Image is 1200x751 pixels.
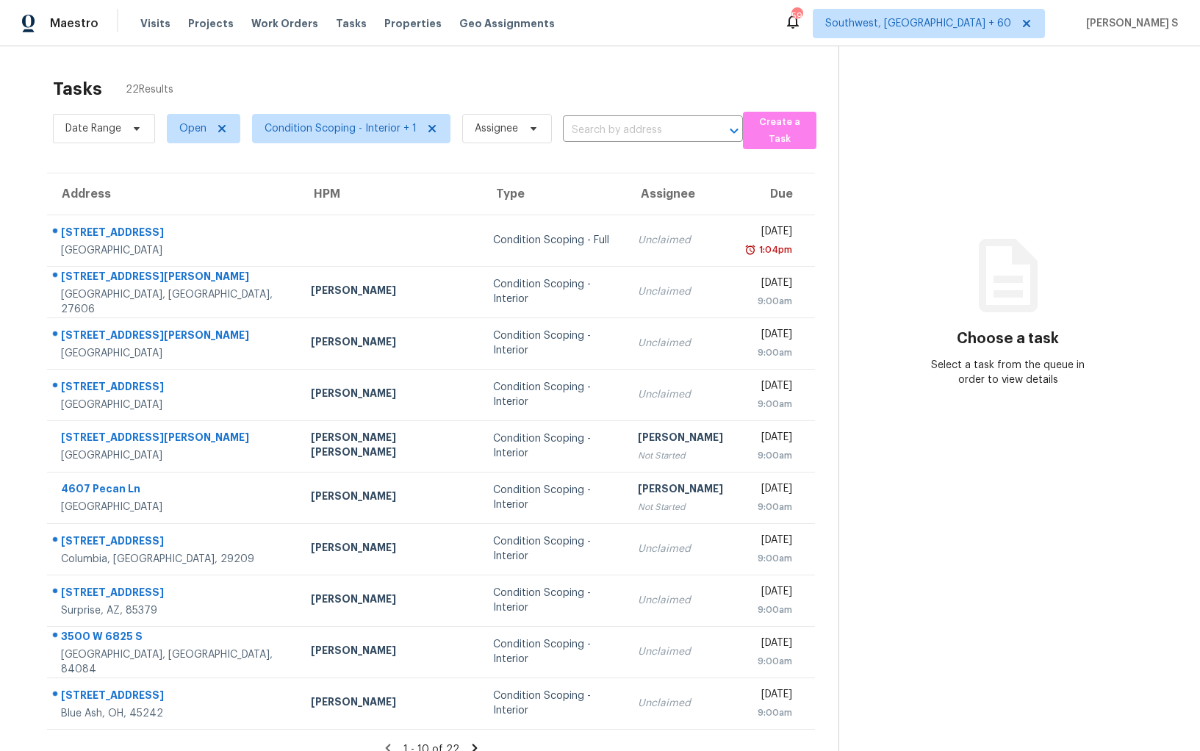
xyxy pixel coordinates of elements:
span: Assignee [475,121,518,136]
div: [STREET_ADDRESS] [61,688,287,706]
div: Condition Scoping - Interior [493,534,615,564]
div: 9:00am [747,345,792,360]
th: HPM [299,173,481,215]
div: [PERSON_NAME] [311,489,470,507]
div: 3500 W 6825 S [61,629,287,647]
div: [PERSON_NAME] [311,592,470,610]
div: [DATE] [747,276,792,294]
span: 22 Results [126,82,173,97]
div: 9:00am [747,500,792,514]
img: Overdue Alarm Icon [744,242,756,257]
div: [PERSON_NAME] [311,540,470,558]
div: Unclaimed [638,233,723,248]
th: Type [481,173,627,215]
div: Condition Scoping - Interior [493,483,615,512]
div: [PERSON_NAME] [638,430,723,448]
div: [DATE] [747,430,792,448]
div: [PERSON_NAME] [311,386,470,404]
div: [STREET_ADDRESS] [61,379,287,398]
div: [DATE] [747,327,792,345]
div: Condition Scoping - Interior [493,277,615,306]
div: Condition Scoping - Interior [493,689,615,718]
div: [PERSON_NAME] [638,481,723,500]
div: Surprise, AZ, 85379 [61,603,287,618]
span: Work Orders [251,16,318,31]
div: 1:04pm [756,242,792,257]
span: Geo Assignments [459,16,555,31]
div: [PERSON_NAME] [311,334,470,353]
input: Search by address [563,119,702,142]
span: Create a Task [750,114,810,148]
span: Southwest, [GEOGRAPHIC_DATA] + 60 [825,16,1011,31]
span: Date Range [65,121,121,136]
div: [STREET_ADDRESS] [61,585,287,603]
span: Maestro [50,16,98,31]
div: [GEOGRAPHIC_DATA] [61,500,287,514]
h3: Choose a task [957,331,1059,346]
div: [STREET_ADDRESS][PERSON_NAME] [61,269,287,287]
div: [DATE] [747,533,792,551]
span: Projects [188,16,234,31]
span: Visits [140,16,170,31]
span: Open [179,121,206,136]
div: Condition Scoping - Full [493,233,615,248]
div: Condition Scoping - Interior [493,586,615,615]
div: [STREET_ADDRESS][PERSON_NAME] [61,328,287,346]
th: Due [735,173,815,215]
div: [PERSON_NAME] [311,643,470,661]
div: [GEOGRAPHIC_DATA], [GEOGRAPHIC_DATA], 84084 [61,647,287,677]
th: Assignee [626,173,735,215]
div: Condition Scoping - Interior [493,380,615,409]
div: [GEOGRAPHIC_DATA] [61,346,287,361]
span: Condition Scoping - Interior + 1 [265,121,417,136]
div: [GEOGRAPHIC_DATA] [61,398,287,412]
span: [PERSON_NAME] S [1080,16,1178,31]
div: Unclaimed [638,336,723,351]
div: 9:00am [747,603,792,617]
button: Open [724,121,744,141]
div: Unclaimed [638,696,723,711]
div: [STREET_ADDRESS][PERSON_NAME] [61,430,287,448]
div: 9:00am [747,294,792,309]
div: Unclaimed [638,644,723,659]
div: [DATE] [747,636,792,654]
div: Columbia, [GEOGRAPHIC_DATA], 29209 [61,552,287,567]
div: 9:00am [747,654,792,669]
div: 4607 Pecan Ln [61,481,287,500]
div: [PERSON_NAME] [311,694,470,713]
div: [GEOGRAPHIC_DATA], [GEOGRAPHIC_DATA], 27606 [61,287,287,317]
div: Condition Scoping - Interior [493,328,615,358]
div: [DATE] [747,584,792,603]
div: Unclaimed [638,387,723,402]
th: Address [47,173,299,215]
div: [PERSON_NAME] [311,283,470,301]
div: Unclaimed [638,542,723,556]
div: 9:00am [747,551,792,566]
div: 9:00am [747,397,792,412]
div: [DATE] [747,378,792,397]
div: [STREET_ADDRESS] [61,533,287,552]
div: 9:00am [747,448,792,463]
button: Create a Task [743,112,817,149]
div: [GEOGRAPHIC_DATA] [61,448,287,463]
div: 9:00am [747,705,792,720]
div: [DATE] [747,687,792,705]
div: Blue Ash, OH, 45242 [61,706,287,721]
div: Unclaimed [638,284,723,299]
div: [GEOGRAPHIC_DATA] [61,243,287,258]
div: [STREET_ADDRESS] [61,225,287,243]
div: Unclaimed [638,593,723,608]
div: [DATE] [747,481,792,500]
div: Condition Scoping - Interior [493,637,615,666]
div: [DATE] [747,224,792,242]
div: Condition Scoping - Interior [493,431,615,461]
span: Properties [384,16,442,31]
div: [PERSON_NAME] [PERSON_NAME] [311,430,470,463]
div: Select a task from the queue in order to view details [924,358,1092,387]
div: Not Started [638,448,723,463]
h2: Tasks [53,82,102,96]
div: 599 [791,9,802,24]
div: Not Started [638,500,723,514]
span: Tasks [336,18,367,29]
